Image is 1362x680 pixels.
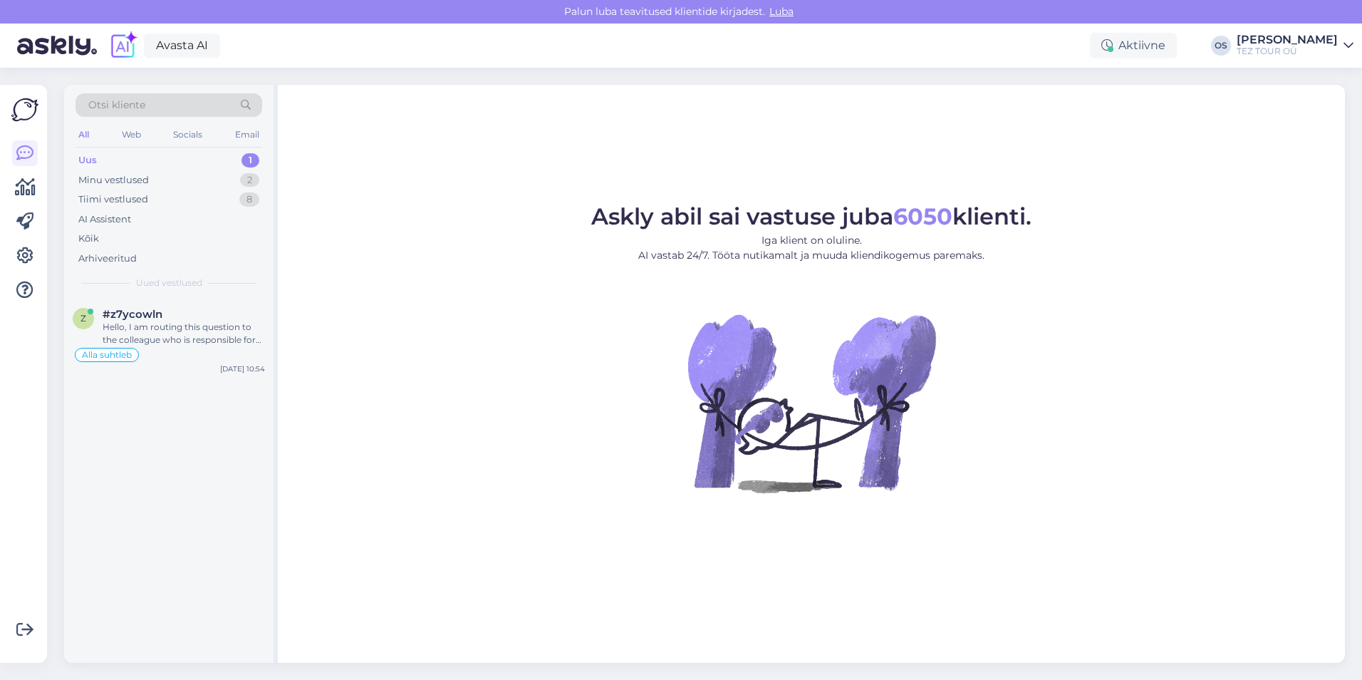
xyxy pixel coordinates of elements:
span: Luba [765,5,798,18]
span: Askly abil sai vastuse juba klienti. [591,202,1031,230]
div: Hello, I am routing this question to the colleague who is responsible for this topic. The reply m... [103,321,265,346]
div: Socials [170,125,205,144]
b: 6050 [893,202,952,230]
div: 8 [239,192,259,207]
div: OS [1211,36,1231,56]
div: 1 [241,153,259,168]
a: Avasta AI [144,34,220,58]
p: Iga klient on oluline. AI vastab 24/7. Tööta nutikamalt ja muuda kliendikogemus paremaks. [591,233,1031,263]
div: [PERSON_NAME] [1237,34,1338,46]
div: Email [232,125,262,144]
div: TEZ TOUR OÜ [1237,46,1338,57]
a: [PERSON_NAME]TEZ TOUR OÜ [1237,34,1353,57]
span: Otsi kliente [88,98,145,113]
div: Aktiivne [1090,33,1177,58]
div: AI Assistent [78,212,131,227]
img: Askly Logo [11,96,38,123]
img: explore-ai [108,31,138,61]
img: No Chat active [683,274,940,531]
div: Tiimi vestlused [78,192,148,207]
div: Uus [78,153,97,168]
div: Web [119,125,144,144]
div: Arhiveeritud [78,252,137,266]
div: Kõik [78,232,99,246]
div: 2 [240,173,259,187]
span: #z7ycowln [103,308,162,321]
div: Minu vestlused [78,173,149,187]
span: Uued vestlused [136,277,202,289]
div: [DATE] 10:54 [220,364,265,374]
span: Alla suhtleb [82,351,132,359]
div: All [76,125,92,144]
span: z [80,313,86,324]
